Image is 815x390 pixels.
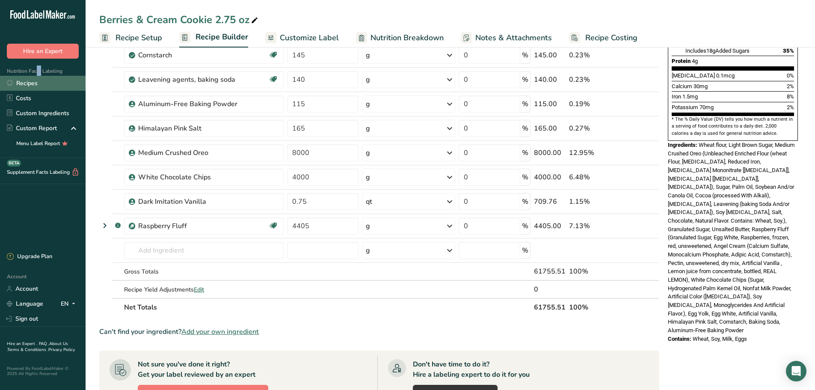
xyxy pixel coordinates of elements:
[366,148,370,158] div: g
[567,298,620,316] th: 100%
[280,32,339,44] span: Customize Label
[693,336,747,342] span: Wheat, Soy, Milk, Eggs
[668,142,697,148] span: Ingredients:
[356,28,444,48] a: Nutrition Breakdown
[534,172,566,182] div: 4000.00
[7,341,68,353] a: About Us .
[668,142,795,333] span: Wheat flour, Light Brown Sugar, Medium Crushed Oreo (Unbleached Enriched Flour (wheat Flour, [MED...
[366,245,370,256] div: g
[265,28,339,48] a: Customize Label
[534,74,566,85] div: 140.00
[7,366,79,376] div: Powered By FoodLabelMaker © 2025 All Rights Reserved
[366,123,370,134] div: g
[116,32,162,44] span: Recipe Setup
[787,83,794,89] span: 2%
[124,267,284,276] div: Gross Totals
[787,104,794,110] span: 2%
[138,196,245,207] div: Dark Imitation Vanilla
[534,123,566,134] div: 165.00
[7,296,43,311] a: Language
[672,104,698,110] span: Potassium
[181,327,259,337] span: Add your own ingredient
[124,242,284,259] input: Add Ingredient
[532,298,567,316] th: 61755.51
[461,28,552,48] a: Notes & Attachments
[124,285,284,294] div: Recipe Yield Adjustments
[138,74,245,85] div: Leavening agents, baking soda
[699,104,714,110] span: 70mg
[569,172,619,182] div: 6.48%
[672,93,681,100] span: Iron
[585,32,637,44] span: Recipe Costing
[569,196,619,207] div: 1.15%
[672,58,691,64] span: Protein
[534,284,566,295] div: 0
[787,72,794,79] span: 0%
[366,221,370,231] div: g
[179,27,248,48] a: Recipe Builder
[138,359,255,380] div: Not sure you've done it right? Get your label reviewed by an expert
[569,266,619,277] div: 100%
[366,50,370,60] div: g
[682,93,698,100] span: 1.5mg
[569,148,619,158] div: 12.95%
[138,50,245,60] div: Cornstarch
[475,32,552,44] span: Notes & Attachments
[706,48,715,54] span: 18g
[138,172,245,182] div: White Chocolate Chips
[413,359,530,380] div: Don't have time to do it? Hire a labeling expert to do it for you
[693,83,708,89] span: 30mg
[366,99,370,109] div: g
[692,58,698,64] span: 4g
[7,44,79,59] button: Hire an Expert
[7,347,48,353] a: Terms & Conditions .
[138,221,245,231] div: Raspberry Fluff
[370,32,444,44] span: Nutrition Breakdown
[48,347,75,353] a: Privacy Policy
[61,299,79,309] div: EN
[7,124,57,133] div: Custom Report
[7,253,52,261] div: Upgrade Plan
[534,266,566,277] div: 61755.51
[786,361,806,381] div: Open Intercom Messenger
[138,123,245,134] div: Himalayan Pink Salt
[366,196,372,207] div: qt
[122,298,532,316] th: Net Totals
[569,50,619,60] div: 0.23%
[534,99,566,109] div: 115.00
[99,12,260,27] div: Berries & Cream Cookie 2.75 oz
[534,50,566,60] div: 145.00
[99,28,162,48] a: Recipe Setup
[7,341,37,347] a: Hire an Expert .
[685,48,750,54] span: Includes Added Sugars
[569,99,619,109] div: 0.19%
[672,72,715,79] span: [MEDICAL_DATA]
[569,74,619,85] div: 0.23%
[534,221,566,231] div: 4405.00
[672,83,692,89] span: Calcium
[129,223,135,229] img: Sub Recipe
[534,148,566,158] div: 8000.00
[194,286,204,294] span: Edit
[138,99,245,109] div: Aluminum-Free Baking Powder
[569,123,619,134] div: 0.27%
[196,31,248,43] span: Recipe Builder
[366,172,370,182] div: g
[99,327,659,337] div: Can't find your ingredient?
[366,74,370,85] div: g
[569,221,619,231] div: 7.13%
[716,72,735,79] span: 0.1mcg
[668,336,691,342] span: Contains:
[138,148,245,158] div: Medium Crushed Oreo
[7,160,21,167] div: BETA
[39,341,49,347] a: FAQ .
[569,28,637,48] a: Recipe Costing
[787,93,794,100] span: 8%
[534,196,566,207] div: 709.76
[783,48,794,54] span: 35%
[672,116,794,137] section: * The % Daily Value (DV) tells you how much a nutrient in a serving of food contributes to a dail...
